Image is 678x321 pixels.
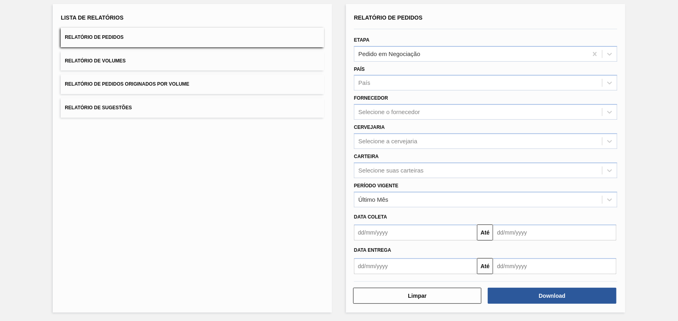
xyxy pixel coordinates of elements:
[358,50,420,57] div: Pedido em Negociação
[354,14,423,21] span: Relatório de Pedidos
[358,80,370,86] div: País
[477,225,493,241] button: Até
[61,51,324,71] button: Relatório de Volumes
[353,288,481,304] button: Limpar
[354,124,385,130] label: Cervejaria
[354,95,388,101] label: Fornecedor
[61,74,324,94] button: Relatório de Pedidos Originados por Volume
[354,214,387,220] span: Data coleta
[358,167,424,174] div: Selecione suas carteiras
[354,37,370,43] label: Etapa
[65,81,189,87] span: Relatório de Pedidos Originados por Volume
[358,196,388,203] div: Último Mês
[358,138,418,144] div: Selecione a cervejaria
[493,258,616,274] input: dd/mm/yyyy
[61,28,324,47] button: Relatório de Pedidos
[477,258,493,274] button: Até
[493,225,616,241] input: dd/mm/yyyy
[354,183,398,189] label: Período Vigente
[65,105,132,110] span: Relatório de Sugestões
[61,14,123,21] span: Lista de Relatórios
[61,98,324,118] button: Relatório de Sugestões
[65,34,123,40] span: Relatório de Pedidos
[65,58,125,64] span: Relatório de Volumes
[354,225,477,241] input: dd/mm/yyyy
[354,247,391,253] span: Data entrega
[358,109,420,116] div: Selecione o fornecedor
[488,288,616,304] button: Download
[354,154,379,159] label: Carteira
[354,258,477,274] input: dd/mm/yyyy
[354,66,365,72] label: País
